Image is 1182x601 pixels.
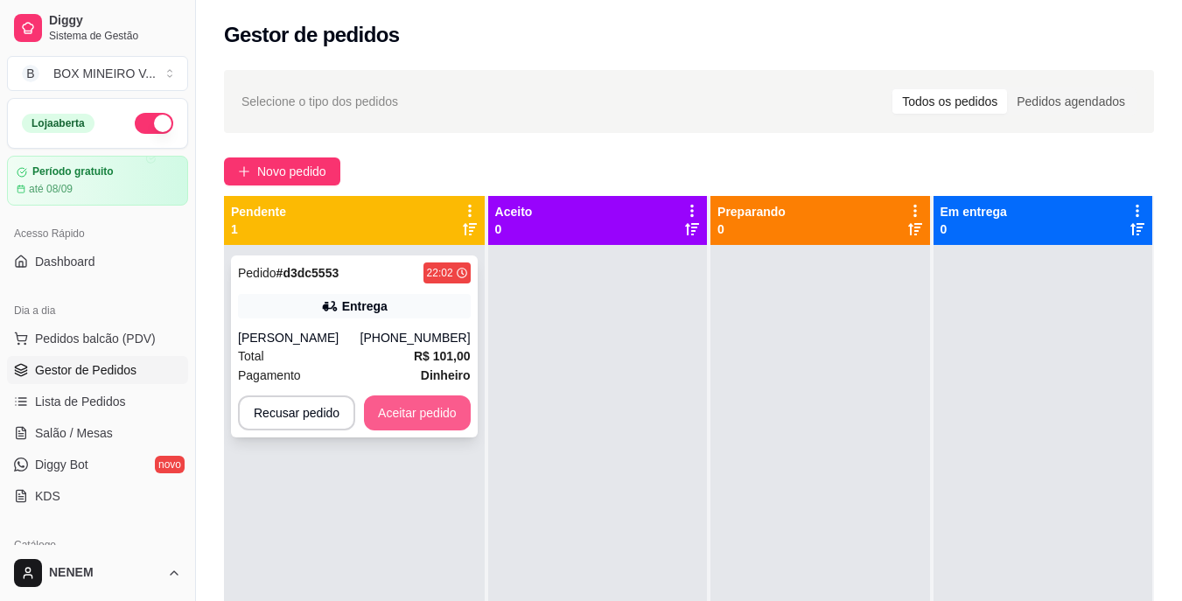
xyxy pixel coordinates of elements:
button: NENEM [7,552,188,594]
p: Pendente [231,203,286,220]
span: Sistema de Gestão [49,29,181,43]
p: 0 [941,220,1007,238]
div: Entrega [342,297,388,315]
p: Aceito [495,203,533,220]
div: BOX MINEIRO V ... [53,65,156,82]
span: Gestor de Pedidos [35,361,136,379]
p: 0 [717,220,786,238]
strong: Dinheiro [421,368,471,382]
span: NENEM [49,565,160,581]
div: [PHONE_NUMBER] [360,329,471,346]
button: Aceitar pedido [364,395,471,430]
div: Dia a dia [7,297,188,325]
button: Recusar pedido [238,395,355,430]
strong: # d3dc5553 [276,266,339,280]
button: Pedidos balcão (PDV) [7,325,188,353]
a: DiggySistema de Gestão [7,7,188,49]
span: Salão / Mesas [35,424,113,442]
span: Lista de Pedidos [35,393,126,410]
span: Novo pedido [257,162,326,181]
span: B [22,65,39,82]
div: [PERSON_NAME] [238,329,360,346]
span: Selecione o tipo dos pedidos [241,92,398,111]
div: Todos os pedidos [892,89,1007,114]
div: Catálogo [7,531,188,559]
a: Diggy Botnovo [7,451,188,479]
a: Período gratuitoaté 08/09 [7,156,188,206]
span: Dashboard [35,253,95,270]
a: Dashboard [7,248,188,276]
p: Em entrega [941,203,1007,220]
span: Diggy [49,13,181,29]
p: 1 [231,220,286,238]
article: até 08/09 [29,182,73,196]
div: Loja aberta [22,114,94,133]
span: Diggy Bot [35,456,88,473]
span: Total [238,346,264,366]
span: KDS [35,487,60,505]
article: Período gratuito [32,165,114,178]
span: Pagamento [238,366,301,385]
strong: R$ 101,00 [414,349,471,363]
button: Alterar Status [135,113,173,134]
button: Novo pedido [224,157,340,185]
a: Salão / Mesas [7,419,188,447]
a: KDS [7,482,188,510]
span: Pedido [238,266,276,280]
div: 22:02 [427,266,453,280]
p: 0 [495,220,533,238]
span: plus [238,165,250,178]
a: Lista de Pedidos [7,388,188,416]
div: Acesso Rápido [7,220,188,248]
h2: Gestor de pedidos [224,21,400,49]
button: Select a team [7,56,188,91]
a: Gestor de Pedidos [7,356,188,384]
span: Pedidos balcão (PDV) [35,330,156,347]
p: Preparando [717,203,786,220]
div: Pedidos agendados [1007,89,1135,114]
